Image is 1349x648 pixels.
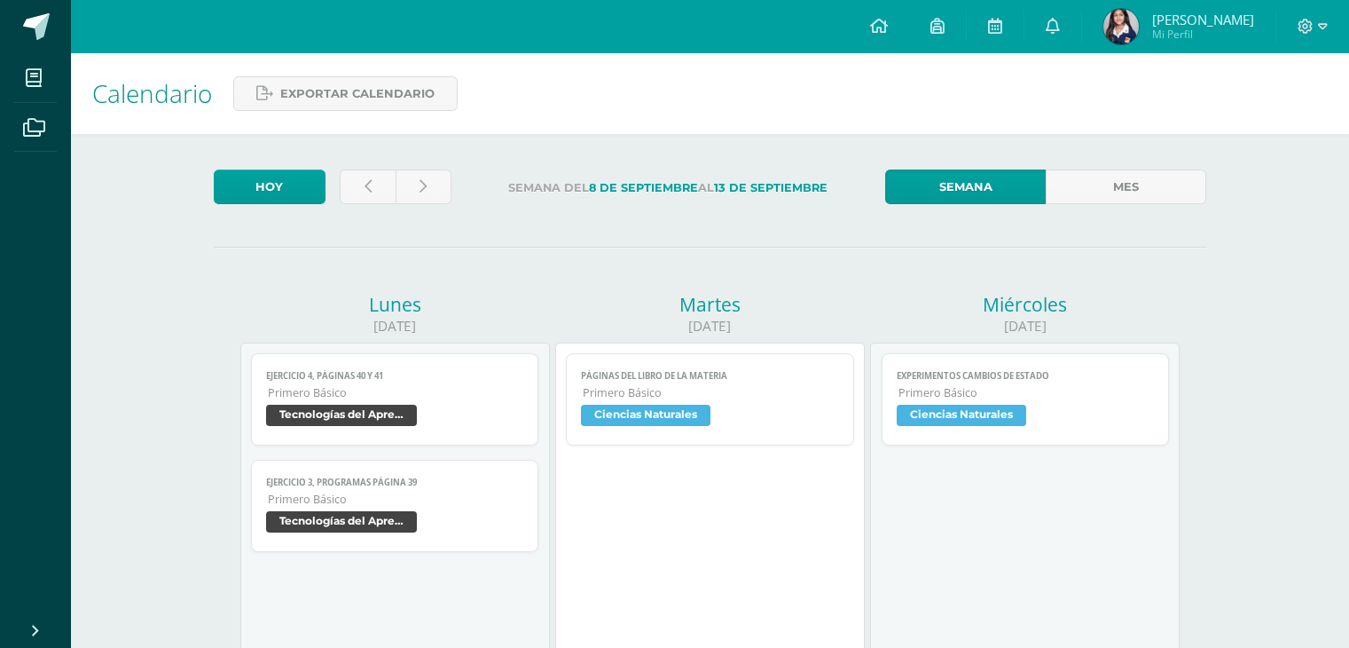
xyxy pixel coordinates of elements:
a: Ejercicio 3, programas página 39Primero BásicoTecnologías del Aprendizaje y la Comunicación [251,460,539,552]
a: Semana [885,170,1046,204]
span: [PERSON_NAME] [1152,11,1254,28]
span: Primero Básico [268,385,524,400]
a: Exportar calendario [233,76,458,111]
span: Ciencias Naturales [897,405,1026,426]
strong: 13 de Septiembre [714,181,827,194]
span: Calendario [92,76,212,110]
div: Lunes [240,292,550,317]
strong: 8 de Septiembre [589,181,698,194]
span: Tecnologías del Aprendizaje y la Comunicación [266,405,417,426]
span: Exportar calendario [280,77,435,110]
a: Hoy [214,170,325,204]
div: [DATE] [555,317,865,336]
a: Páginas del libro de la materiaPrimero BásicoCiencias Naturales [566,353,854,446]
span: Ejercicio 4, páginas 40 y 41 [266,370,524,382]
span: Páginas del libro de la materia [581,370,839,382]
span: Ciencias Naturales [581,405,710,426]
span: Primero Básico [268,492,524,507]
span: Primero Básico [898,385,1155,400]
div: Miércoles [870,292,1180,317]
a: Experimentos cambios de estadoPrimero BásicoCiencias Naturales [882,353,1170,446]
div: [DATE] [870,317,1180,336]
span: Primero Básico [583,385,839,400]
a: Mes [1046,170,1206,204]
span: Experimentos cambios de estado [897,370,1155,382]
span: Tecnologías del Aprendizaje y la Comunicación [266,511,417,533]
img: 17d7198f9e9916a0a5a90e0f2861442d.png [1103,9,1139,44]
span: Mi Perfil [1152,27,1254,42]
label: Semana del al [466,170,871,206]
a: Ejercicio 4, páginas 40 y 41Primero BásicoTecnologías del Aprendizaje y la Comunicación [251,353,539,446]
div: [DATE] [240,317,550,336]
div: Martes [555,292,865,317]
span: Ejercicio 3, programas página 39 [266,477,524,488]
